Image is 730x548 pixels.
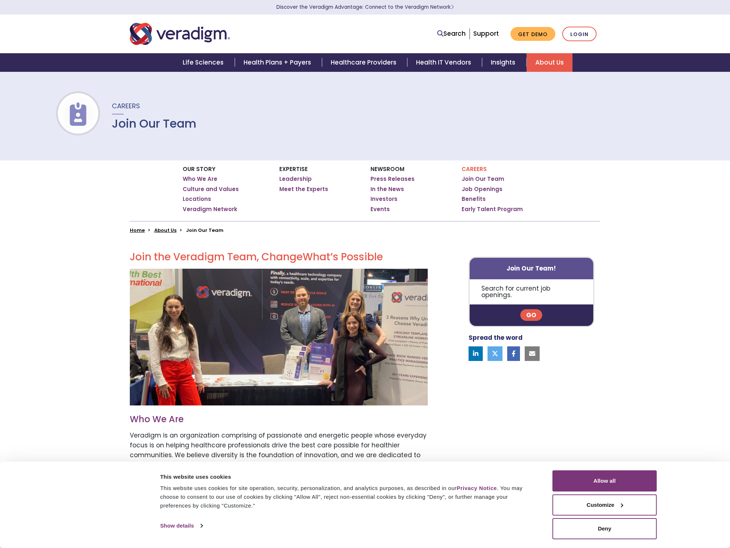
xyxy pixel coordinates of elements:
a: Search [437,29,466,39]
a: Veradigm Network [183,206,237,213]
a: Get Demo [510,27,555,41]
a: Meet the Experts [279,186,328,193]
a: Show details [160,520,202,531]
button: Deny [552,518,657,539]
span: What’s Possible [303,250,383,264]
a: Press Releases [370,175,415,183]
h2: Join the Veradigm Team, Change [130,251,428,263]
a: Discover the Veradigm Advantage: Connect to the Veradigm NetworkLearn More [276,4,454,11]
a: Events [370,206,390,213]
span: Learn More [451,4,454,11]
a: Health IT Vendors [407,53,482,72]
button: Allow all [552,470,657,491]
a: Join Our Team [462,175,504,183]
a: Health Plans + Payers [235,53,322,72]
a: Early Talent Program [462,206,523,213]
a: Support [473,29,499,38]
a: Healthcare Providers [322,53,407,72]
a: In the News [370,186,404,193]
a: Culture and Values [183,186,239,193]
button: Customize [552,494,657,516]
a: Login [562,27,597,42]
a: Home [130,227,145,234]
p: Search for current job openings. [470,279,593,304]
a: Investors [370,195,397,203]
p: Veradigm is an organization comprising of passionate and energetic people whose everyday focus is... [130,431,428,470]
span: Careers [112,101,140,110]
a: Privacy Notice [457,485,497,491]
a: About Us [527,53,572,72]
a: About Us [154,227,176,234]
h3: Who We Are [130,414,428,425]
a: Benefits [462,195,486,203]
div: This website uses cookies [160,473,536,481]
strong: Spread the word [469,333,523,342]
div: This website uses cookies for site operation, security, personalization, and analytics purposes, ... [160,484,536,510]
a: Who We Are [183,175,217,183]
a: Life Sciences [174,53,234,72]
a: Go [520,309,542,321]
a: Insights [482,53,526,72]
a: Locations [183,195,211,203]
a: Leadership [279,175,312,183]
strong: Join Our Team! [506,264,556,273]
img: Veradigm logo [130,22,230,46]
a: Job Openings [462,186,502,193]
h1: Join Our Team [112,117,197,131]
